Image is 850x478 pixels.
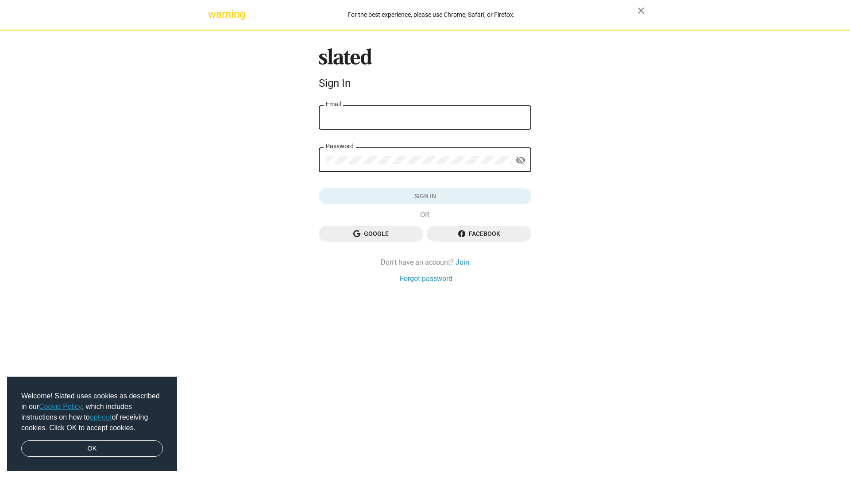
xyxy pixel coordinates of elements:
mat-icon: warning [208,9,219,19]
span: Facebook [434,226,524,242]
mat-icon: visibility_off [515,154,526,167]
span: Welcome! Slated uses cookies as described in our , which includes instructions on how to of recei... [21,391,163,433]
button: Facebook [427,226,531,242]
div: For the best experience, please use Chrome, Safari, or Firefox. [225,9,637,21]
sl-branding: Sign In [319,48,531,93]
button: Show password [512,152,529,170]
a: Join [456,258,469,267]
a: Cookie Policy [39,403,82,410]
button: Google [319,226,423,242]
a: dismiss cookie message [21,440,163,457]
a: Forgot password [400,274,452,283]
div: cookieconsent [7,377,177,471]
span: Google [326,226,416,242]
mat-icon: close [636,5,646,16]
div: Don't have an account? [319,258,531,267]
a: opt-out [90,413,112,421]
div: Sign In [319,77,531,89]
